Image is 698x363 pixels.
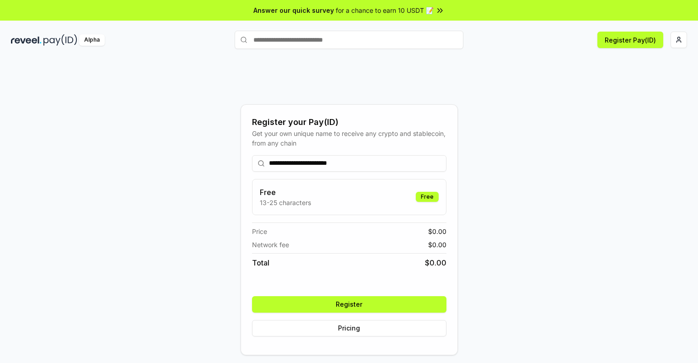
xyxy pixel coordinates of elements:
[336,5,434,15] span: for a chance to earn 10 USDT 📝
[252,257,269,268] span: Total
[253,5,334,15] span: Answer our quick survey
[11,34,42,46] img: reveel_dark
[428,240,446,249] span: $ 0.00
[43,34,77,46] img: pay_id
[416,192,439,202] div: Free
[79,34,105,46] div: Alpha
[252,320,446,336] button: Pricing
[252,116,446,129] div: Register your Pay(ID)
[252,129,446,148] div: Get your own unique name to receive any crypto and stablecoin, from any chain
[428,227,446,236] span: $ 0.00
[597,32,663,48] button: Register Pay(ID)
[260,187,311,198] h3: Free
[252,227,267,236] span: Price
[252,296,446,313] button: Register
[260,198,311,207] p: 13-25 characters
[425,257,446,268] span: $ 0.00
[252,240,289,249] span: Network fee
